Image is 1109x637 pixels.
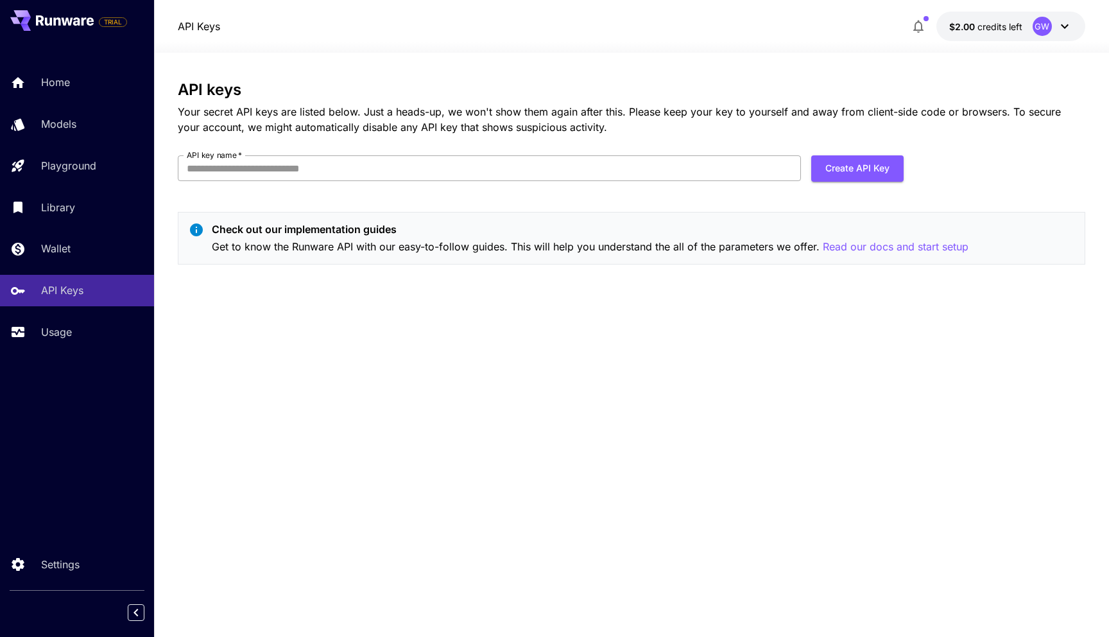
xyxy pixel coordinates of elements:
p: Usage [41,324,72,340]
p: Wallet [41,241,71,256]
div: $2.00 [949,20,1022,33]
p: Get to know the Runware API with our easy-to-follow guides. This will help you understand the all... [212,239,968,255]
button: $2.00GW [936,12,1085,41]
h3: API keys [178,81,1085,99]
button: Collapse sidebar [128,604,144,621]
span: Add your payment card to enable full platform functionality. [99,14,127,30]
span: credits left [977,21,1022,32]
nav: breadcrumb [178,19,220,34]
button: Create API Key [811,155,904,182]
p: Playground [41,158,96,173]
p: Check out our implementation guides [212,222,968,237]
p: API Keys [41,283,83,298]
a: API Keys [178,19,220,34]
button: Read our docs and start setup [823,239,968,255]
div: Collapse sidebar [137,601,154,624]
div: GW [1033,17,1052,36]
span: TRIAL [99,17,126,27]
p: Home [41,74,70,90]
p: Your secret API keys are listed below. Just a heads-up, we won't show them again after this. Plea... [178,104,1085,135]
p: Models [41,116,76,132]
span: $2.00 [949,21,977,32]
p: Settings [41,557,80,572]
label: API key name [187,150,242,161]
p: Library [41,200,75,215]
